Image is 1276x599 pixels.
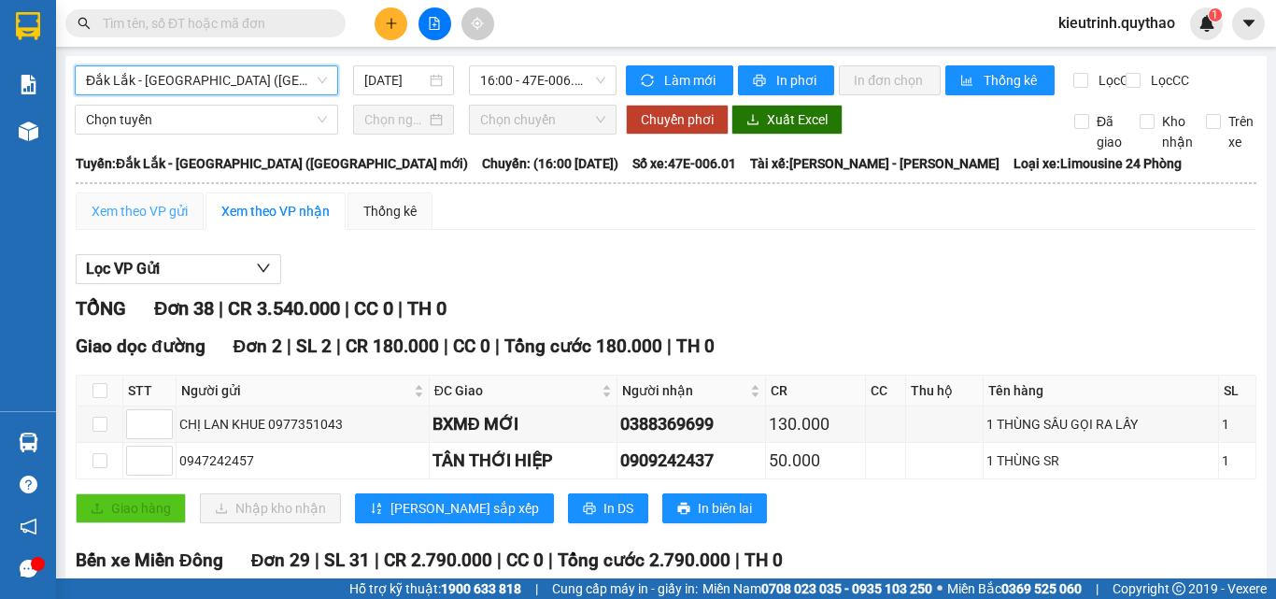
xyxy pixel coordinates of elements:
th: SL [1219,376,1256,406]
span: Chuyến: (16:00 [DATE]) [482,153,618,174]
button: printerIn DS [568,493,648,523]
span: | [444,335,448,357]
span: copyright [1172,582,1185,595]
span: TH 0 [676,335,715,357]
span: file-add [428,17,441,30]
button: uploadGiao hàng [76,493,186,523]
img: logo-vxr [16,12,40,40]
button: Chuyển phơi [626,105,729,135]
span: | [398,297,403,320]
span: caret-down [1241,15,1257,32]
th: STT [123,376,177,406]
span: printer [753,74,769,89]
span: question-circle [20,476,37,493]
span: down [256,261,271,276]
span: Thống kê [984,70,1040,91]
span: | [495,335,500,357]
span: ĐC Giao [434,380,598,401]
button: aim [461,7,494,40]
span: | [667,335,672,357]
span: Tổng cước 2.790.000 [558,549,730,571]
strong: 1900 633 818 [441,581,521,596]
span: CC 0 [453,335,490,357]
button: syncLàm mới [626,65,733,95]
span: CR 2.790.000 [384,549,492,571]
span: SL 2 [296,335,332,357]
span: Chọn tuyến [86,106,327,134]
span: | [219,297,223,320]
span: | [497,549,502,571]
strong: 0369 525 060 [1001,581,1082,596]
span: Lọc CC [1143,70,1192,91]
span: Chọn chuyến [480,106,605,134]
span: In phơi [776,70,819,91]
span: CR 180.000 [346,335,439,357]
span: | [548,549,553,571]
span: Đắk Lắk - Sài Gòn (BXMĐ mới) [86,66,327,94]
span: Giao dọc đường [76,335,206,357]
span: plus [385,17,398,30]
span: CR 3.540.000 [228,297,340,320]
span: Đơn 29 [251,549,311,571]
span: Đơn 2 [234,335,283,357]
sup: 1 [1209,8,1222,21]
span: Đã giao [1089,111,1129,152]
span: Loại xe: Limousine 24 Phòng [1014,153,1182,174]
span: search [78,17,91,30]
span: TỔNG [76,297,126,320]
button: Lọc VP Gửi [76,254,281,284]
img: warehouse-icon [19,433,38,452]
span: Miền Nam [702,578,932,599]
div: 1 [1222,414,1253,435]
span: message [20,560,37,578]
div: CHỊ LAN KHUE 0977351043 [179,414,426,435]
span: Đơn 38 [154,297,214,320]
div: TÂN THỚI HIỆP [432,448,614,474]
span: CC 0 [354,297,393,320]
span: | [315,549,319,571]
div: 0947242457 [179,450,426,471]
div: 50.000 [769,448,862,474]
input: Chọn ngày [364,109,426,130]
div: Xem theo VP nhận [221,201,330,221]
span: Tài xế: [PERSON_NAME] - [PERSON_NAME] [750,153,1000,174]
span: | [287,335,291,357]
span: [PERSON_NAME] sắp xếp [390,498,539,519]
span: | [735,549,740,571]
strong: 0708 023 035 - 0935 103 250 [761,581,932,596]
span: Làm mới [664,70,718,91]
div: 1 [1222,450,1253,471]
span: bar-chart [960,74,976,89]
div: 0388369699 [620,411,762,437]
span: TH 0 [407,297,447,320]
button: sort-ascending[PERSON_NAME] sắp xếp [355,493,554,523]
div: Xem theo VP gửi [92,201,188,221]
span: kieutrinh.quythao [1043,11,1190,35]
span: Người gửi [181,380,410,401]
span: | [345,297,349,320]
button: bar-chartThống kê [945,65,1055,95]
span: Cung cấp máy in - giấy in: [552,578,698,599]
img: warehouse-icon [19,121,38,141]
button: downloadNhập kho nhận [200,493,341,523]
div: Thống kê [363,201,417,221]
span: | [375,549,379,571]
span: | [1096,578,1099,599]
span: sync [641,74,657,89]
span: aim [471,17,484,30]
span: Xuất Excel [767,109,828,130]
span: ⚪️ [937,585,943,592]
span: In biên lai [698,498,752,519]
span: Hỗ trợ kỹ thuật: [349,578,521,599]
th: Tên hàng [984,376,1218,406]
div: 130.000 [769,411,862,437]
button: caret-down [1232,7,1265,40]
span: Lọc VP Gửi [86,257,160,280]
span: Miền Bắc [947,578,1082,599]
button: file-add [418,7,451,40]
span: CC 0 [506,549,544,571]
span: Người nhận [622,380,746,401]
button: downloadXuất Excel [731,105,843,135]
span: Tổng cước 180.000 [504,335,662,357]
span: notification [20,518,37,535]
